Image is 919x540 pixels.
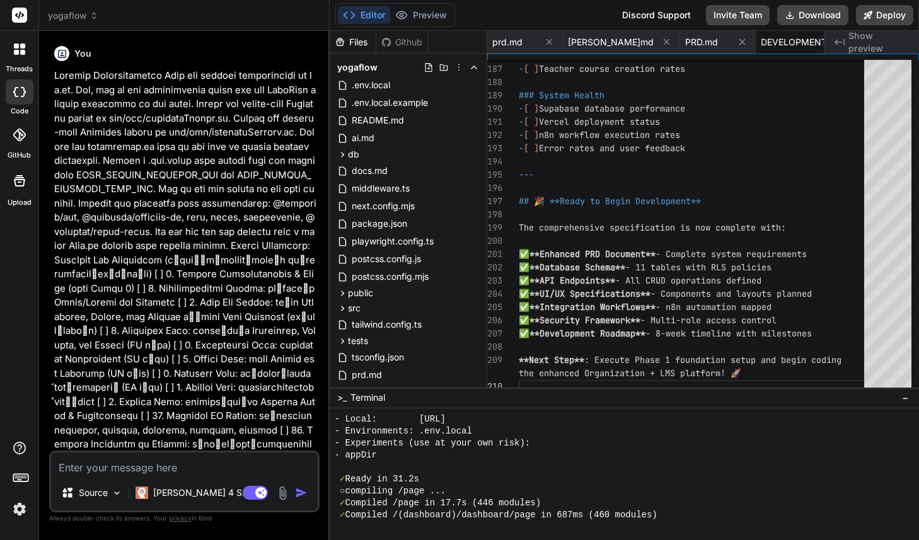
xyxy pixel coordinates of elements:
[487,89,502,102] div: 189
[49,512,320,524] p: Always double-check its answers. Your in Bind
[8,150,31,161] label: GitHub
[335,425,472,437] span: - Environments: .env.local
[524,116,539,127] span: [ ]
[487,155,502,168] div: 194
[74,47,91,60] h6: You
[348,302,361,314] span: src
[519,261,529,273] span: ✅
[519,195,701,207] span: ## 🎉 **Ready to Begin Development**
[345,509,657,521] span: Compiled /(dashboard)/dashboard/page in 687ms (460 modules)
[8,197,32,208] label: Upload
[487,62,502,76] div: 187
[487,353,502,367] div: 209
[487,380,502,393] div: 210
[899,388,911,408] button: −
[656,248,807,260] span: - Complete system requirements
[487,234,502,248] div: 200
[519,89,604,101] span: ### System Health
[350,130,376,146] span: ai.md
[390,6,452,24] button: Preview
[519,169,534,180] span: ---
[529,328,645,339] span: **Development Roadmap**
[836,354,841,365] span: g
[487,142,502,155] div: 193
[350,95,429,110] span: .env.local.example
[487,195,502,208] div: 197
[519,63,524,74] span: -
[345,497,541,509] span: Compiled /page in 17.7s (446 modules)
[487,168,502,181] div: 195
[335,449,377,461] span: · appDir
[645,328,812,339] span: - 8-week timeline with milestones
[856,5,913,25] button: Deploy
[519,275,529,286] span: ✅
[487,340,502,353] div: 208
[519,129,524,141] span: -
[539,63,685,74] span: Teacher course creation rates
[350,181,411,196] span: middleware.ts
[350,78,391,93] span: .env.local
[487,102,502,115] div: 190
[524,103,539,114] span: [ ]
[524,142,539,154] span: [ ]
[487,261,502,274] div: 202
[487,221,502,234] div: 199
[350,367,383,382] span: prd.md
[625,261,772,273] span: - 11 tables with RLS policies
[650,288,812,299] span: - Components and layouts planned
[539,116,660,127] span: Vercel deployment status
[9,498,30,520] img: settings
[584,354,836,365] span: : Execute Phase 1 foundation setup and begin codin
[761,36,855,49] span: DEVELOPMENT_STATUS.md
[487,287,502,301] div: 204
[487,208,502,221] div: 198
[350,251,422,267] span: postcss.config.js
[350,198,416,214] span: next.config.mjs
[487,301,502,314] div: 205
[350,216,408,231] span: package.json
[492,36,523,49] span: prd.md
[539,129,680,141] span: n8n workflow execution rates
[345,485,445,497] span: compiling /page ...
[519,301,529,313] span: ✅
[529,314,640,326] span: **Security Framework**
[519,116,524,127] span: -
[539,103,685,114] span: Supabase database performance
[348,148,359,161] span: db
[519,142,524,154] span: -
[295,486,308,499] img: icon
[615,275,761,286] span: - All CRUD operations defined
[539,142,685,154] span: Error rates and user feedback
[48,9,98,22] span: yogaflow
[348,287,373,299] span: public
[519,367,741,379] span: the enhanced Organization + LMS platform! 🚀
[275,486,290,500] img: attachment
[79,486,108,499] p: Source
[340,473,345,485] span: ✓
[519,222,771,233] span: The comprehensive specification is now complete wi
[519,328,529,339] span: ✅
[6,64,33,74] label: threads
[348,335,368,347] span: tests
[350,385,439,400] span: [PERSON_NAME]md
[519,288,529,299] span: ✅
[487,76,502,89] div: 188
[350,317,423,332] span: tailwind.config.ts
[350,163,389,178] span: docs.md
[529,301,656,313] span: **Integration Workflows**
[350,113,405,128] span: README.md
[487,248,502,261] div: 201
[640,314,777,326] span: - Multi-role access control
[350,234,435,249] span: playwright.config.ts
[487,314,502,327] div: 206
[350,391,385,404] span: Terminal
[11,106,28,117] label: code
[902,391,909,404] span: −
[519,248,529,260] span: ✅
[487,274,502,287] div: 203
[340,509,345,521] span: ✓
[338,6,390,24] button: Editor
[337,391,347,404] span: >_
[487,115,502,129] div: 191
[615,5,698,25] div: Discord Support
